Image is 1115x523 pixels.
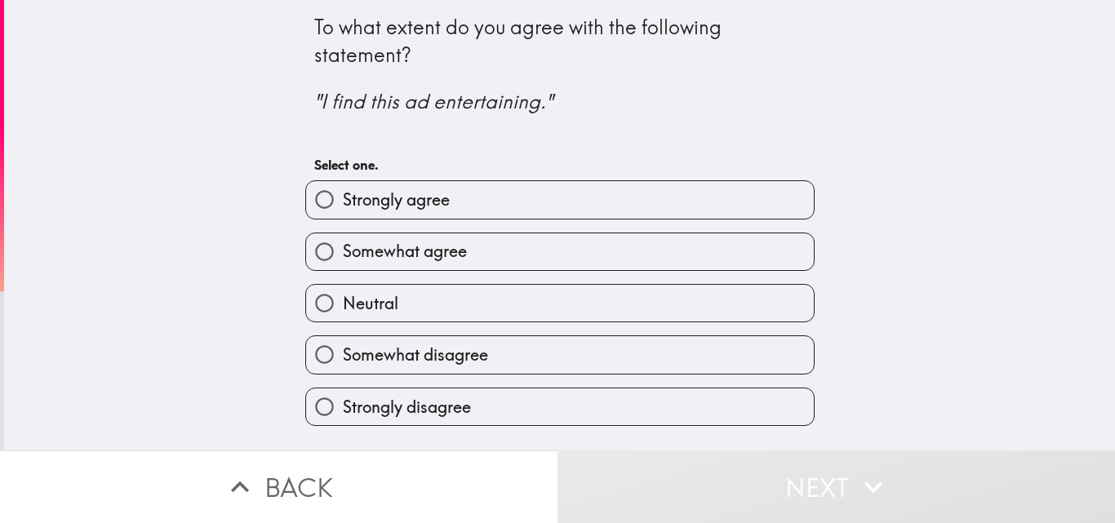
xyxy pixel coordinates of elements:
button: Strongly agree [306,181,814,218]
h6: Select one. [314,156,806,174]
i: "I find this ad entertaining." [314,89,553,113]
button: Somewhat disagree [306,336,814,373]
button: Neutral [306,285,814,321]
span: Somewhat disagree [343,343,488,366]
div: To what extent do you agree with the following statement? [314,14,806,116]
button: Strongly disagree [306,388,814,425]
span: Strongly disagree [343,396,471,419]
button: Next [557,450,1115,523]
span: Strongly agree [343,188,450,211]
button: Somewhat agree [306,233,814,270]
span: Somewhat agree [343,240,467,263]
span: Neutral [343,292,398,315]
